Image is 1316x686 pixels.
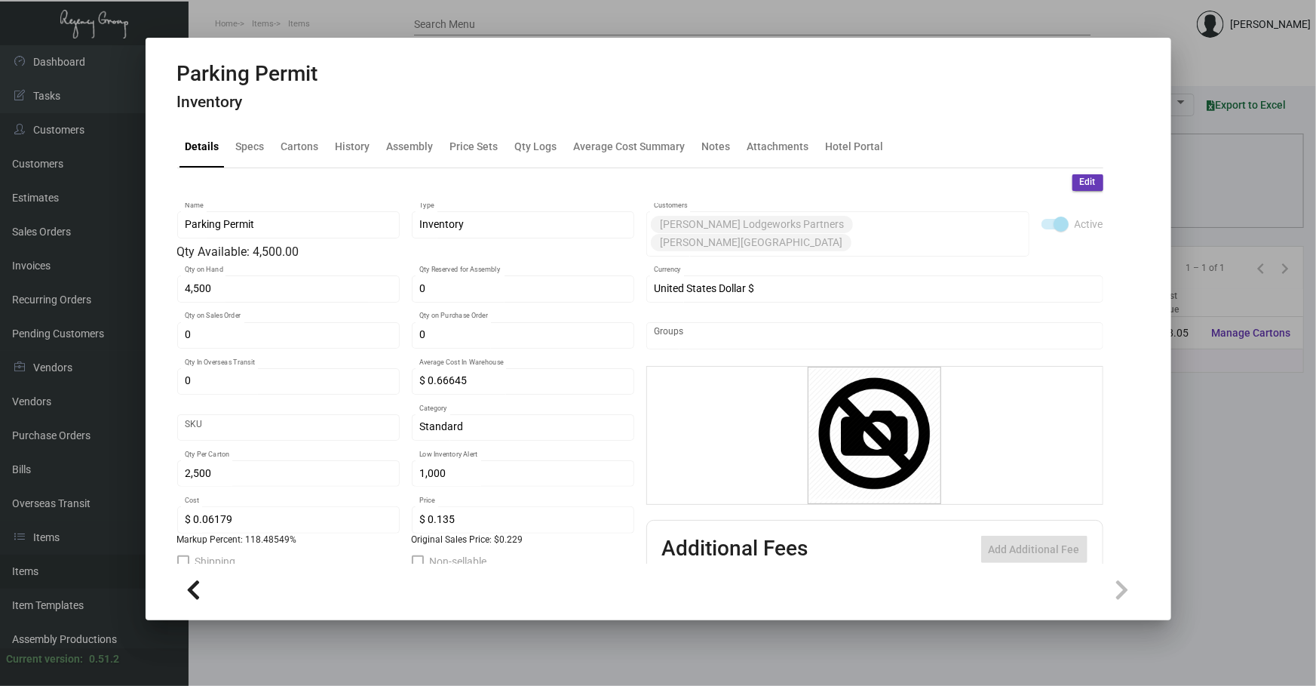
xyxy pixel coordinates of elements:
[186,139,219,155] div: Details
[981,536,1087,563] button: Add Additional Fee
[1080,176,1096,189] span: Edit
[826,139,884,155] div: Hotel Portal
[651,234,851,251] mat-chip: [PERSON_NAME][GEOGRAPHIC_DATA]
[662,536,808,563] h2: Additional Fees
[195,552,236,571] span: Shipping
[281,139,319,155] div: Cartons
[236,139,265,155] div: Specs
[702,139,731,155] div: Notes
[177,93,318,112] h4: Inventory
[177,243,634,261] div: Qty Available: 4,500.00
[854,236,1021,248] input: Add new..
[1075,215,1103,233] span: Active
[574,139,686,155] div: Average Cost Summary
[651,216,853,233] mat-chip: [PERSON_NAME] Lodgeworks Partners
[1072,174,1103,191] button: Edit
[430,552,487,571] span: Non-sellable
[989,543,1080,555] span: Add Additional Fee
[6,651,83,667] div: Current version:
[450,139,498,155] div: Price Sets
[747,139,809,155] div: Attachments
[89,651,119,667] div: 0.51.2
[177,61,318,87] h2: Parking Permit
[515,139,557,155] div: Qty Logs
[336,139,370,155] div: History
[387,139,434,155] div: Assembly
[654,330,1095,342] input: Add new..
